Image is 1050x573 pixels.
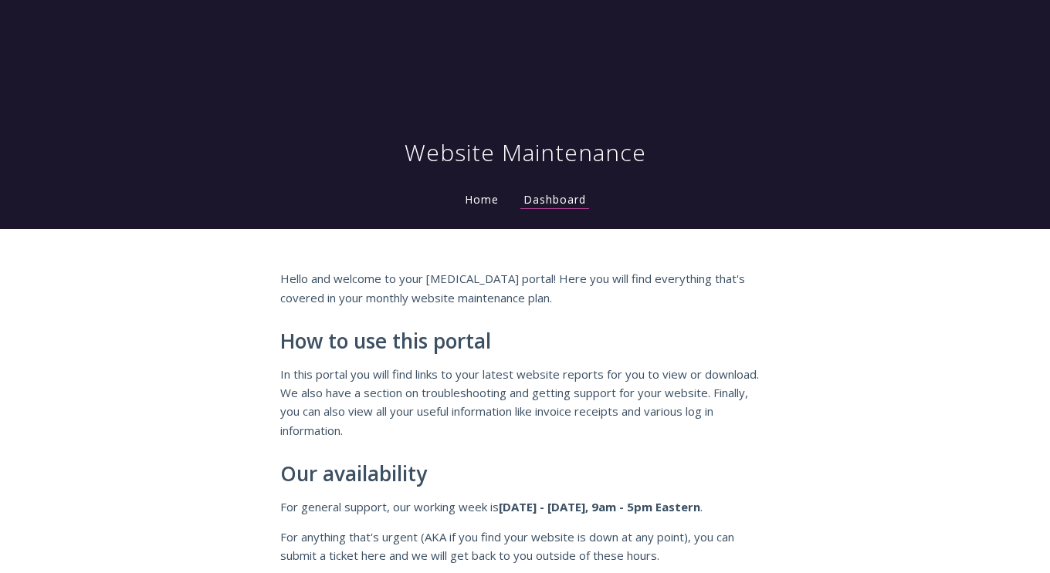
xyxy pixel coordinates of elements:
[280,269,770,307] p: Hello and welcome to your [MEDICAL_DATA] portal! Here you will find everything that's covered in ...
[280,365,770,440] p: In this portal you will find links to your latest website reports for you to view or download. We...
[280,330,770,353] h2: How to use this portal
[280,527,770,565] p: For anything that's urgent (AKA if you find your website is down at any point), you can submit a ...
[520,192,589,209] a: Dashboard
[280,463,770,486] h2: Our availability
[462,192,502,207] a: Home
[499,499,700,514] strong: [DATE] - [DATE], 9am - 5pm Eastern
[405,137,646,168] h1: Website Maintenance
[280,497,770,516] p: For general support, our working week is .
